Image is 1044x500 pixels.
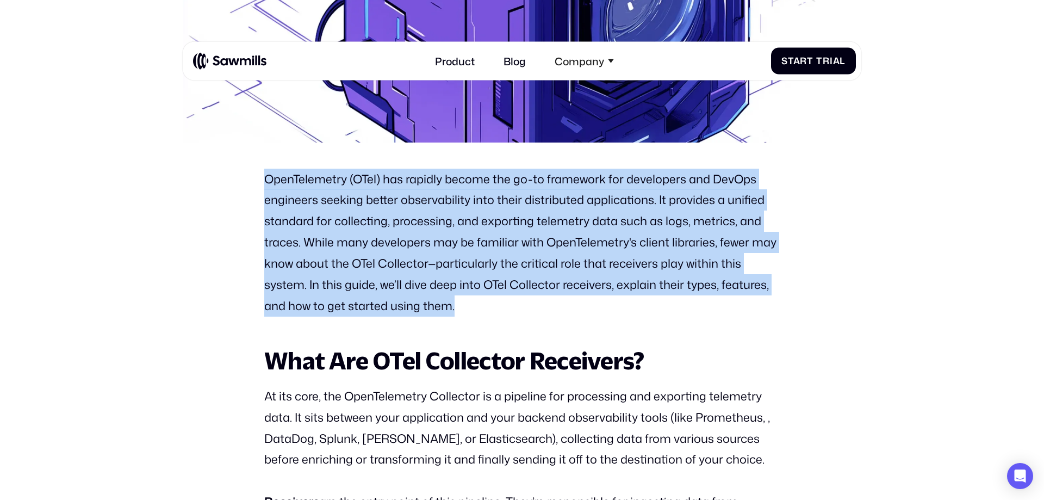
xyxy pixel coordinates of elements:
div: Company [555,54,604,67]
a: Product [427,47,483,75]
strong: What Are OTel Collector Receivers? [264,347,644,374]
p: At its core, the OpenTelemetry Collector is a pipeline for processing and exporting telemetry dat... [264,386,780,470]
a: Start Trial [771,47,856,74]
a: Blog [496,47,534,75]
div: Open Intercom Messenger [1007,463,1033,489]
p: OpenTelemetry (OTel) has rapidly become the go-to framework for developers and DevOps engineers s... [264,169,780,317]
div: Start Trial [781,55,846,66]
